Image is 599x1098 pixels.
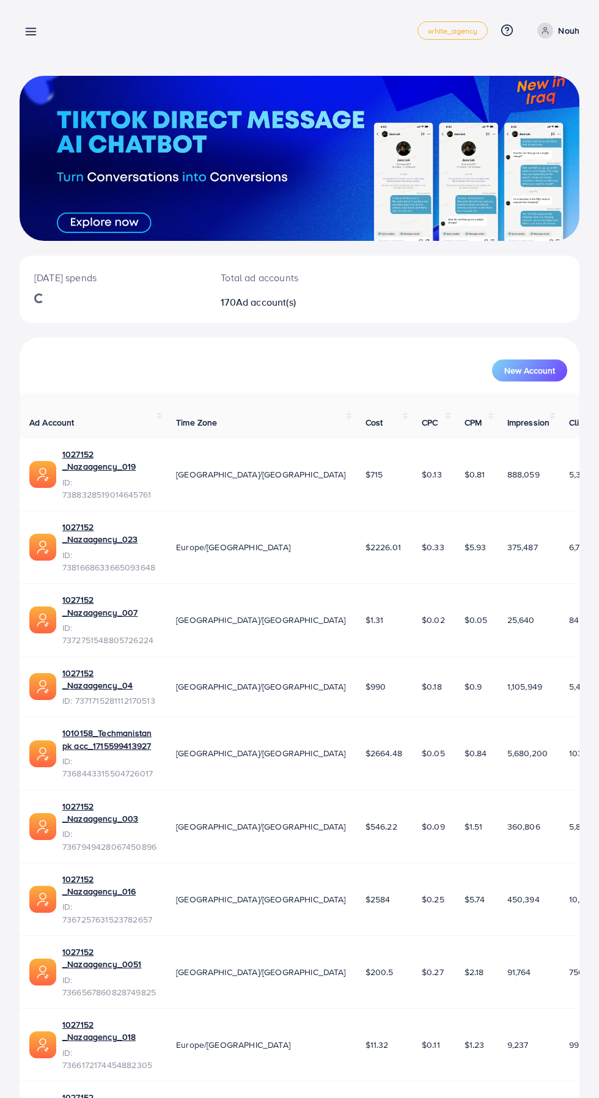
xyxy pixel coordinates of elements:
span: $0.84 [465,747,487,759]
span: CPC [422,416,438,429]
span: $0.09 [422,820,445,833]
span: 5,313 [569,468,589,481]
span: [GEOGRAPHIC_DATA]/[GEOGRAPHIC_DATA] [176,820,346,833]
img: ic-ads-acc.e4c84228.svg [29,606,56,633]
span: $0.33 [422,541,444,553]
span: $2.18 [465,966,484,978]
span: [GEOGRAPHIC_DATA]/[GEOGRAPHIC_DATA] [176,893,346,905]
span: [GEOGRAPHIC_DATA]/[GEOGRAPHIC_DATA] [176,680,346,693]
span: white_agency [428,27,477,35]
span: 91,764 [507,966,531,978]
a: 1027152 _Nazaagency_018 [62,1019,156,1044]
img: ic-ads-acc.e4c84228.svg [29,461,56,488]
span: 5,680,200 [507,747,548,759]
span: Time Zone [176,416,217,429]
a: 1027152 _Nazaagency_007 [62,594,156,619]
a: 1010158_Techmanistan pk acc_1715599413927 [62,727,156,752]
a: 1027152 _Nazaagency_04 [62,667,156,692]
span: $11.32 [366,1039,389,1051]
span: ID: 7366567860828749825 [62,974,156,999]
span: $0.13 [422,468,442,481]
span: $2664.48 [366,747,402,759]
span: ID: 7366172174454882305 [62,1047,156,1072]
img: ic-ads-acc.e4c84228.svg [29,886,56,913]
a: 1027152 _Nazaagency_016 [62,873,156,898]
span: Clicks [569,416,592,429]
a: Nouh [532,23,579,39]
a: white_agency [417,21,488,40]
span: 375,487 [507,541,538,553]
span: $2226.01 [366,541,401,553]
span: 1,105,949 [507,680,542,693]
span: 888,059 [507,468,540,481]
span: $5.93 [465,541,487,553]
span: ID: 7372751548805726224 [62,622,156,647]
span: $1.23 [465,1039,485,1051]
img: ic-ads-acc.e4c84228.svg [29,534,56,561]
span: $5.74 [465,893,485,905]
span: $546.22 [366,820,397,833]
span: $0.05 [422,747,445,759]
span: ID: 7367949428067450896 [62,828,156,853]
span: Impression [507,416,550,429]
span: ID: 7368443315504726017 [62,755,156,780]
img: ic-ads-acc.e4c84228.svg [29,740,56,767]
span: $1.31 [366,614,384,626]
span: 360,806 [507,820,540,833]
span: ID: 7381668633665093648 [62,549,156,574]
span: New Account [504,366,555,375]
span: ID: 7367257631523782657 [62,901,156,926]
p: Total ad accounts [221,270,331,285]
h2: 170 [221,297,331,308]
span: 99 [569,1039,579,1051]
a: 1027152 _Nazaagency_003 [62,800,156,825]
span: 103,915 [569,747,598,759]
span: [GEOGRAPHIC_DATA]/[GEOGRAPHIC_DATA] [176,614,346,626]
span: $0.25 [422,893,444,905]
span: $0.05 [465,614,488,626]
span: [GEOGRAPHIC_DATA]/[GEOGRAPHIC_DATA] [176,747,346,759]
span: $715 [366,468,383,481]
span: 84 [569,614,579,626]
span: $0.02 [422,614,445,626]
img: ic-ads-acc.e4c84228.svg [29,959,56,986]
a: 1027152 _Nazaagency_0051 [62,946,156,971]
span: $0.81 [465,468,485,481]
span: $0.18 [422,680,442,693]
span: ID: 7388328519014645761 [62,476,156,501]
span: $1.51 [465,820,483,833]
img: ic-ads-acc.e4c84228.svg [29,1031,56,1058]
p: Nouh [558,23,579,38]
span: Europe/[GEOGRAPHIC_DATA] [176,541,290,553]
span: $990 [366,680,386,693]
span: 5,490 [569,680,592,693]
span: 450,394 [507,893,540,905]
a: 1027152 _Nazaagency_023 [62,521,156,546]
span: $0.9 [465,680,482,693]
span: 6,718 [569,541,588,553]
span: Cost [366,416,383,429]
button: New Account [492,359,567,381]
span: ID: 7371715281112170513 [62,695,156,707]
span: 25,640 [507,614,535,626]
span: $0.27 [422,966,444,978]
span: 9,237 [507,1039,529,1051]
span: $0.11 [422,1039,440,1051]
span: Europe/[GEOGRAPHIC_DATA] [176,1039,290,1051]
span: $2584 [366,893,391,905]
span: Ad Account [29,416,75,429]
a: 1027152 _Nazaagency_019 [62,448,156,473]
span: [GEOGRAPHIC_DATA]/[GEOGRAPHIC_DATA] [176,468,346,481]
span: CPM [465,416,482,429]
span: 10,416 [569,893,593,905]
p: [DATE] spends [34,270,191,285]
span: 750 [569,966,584,978]
span: 5,827 [569,820,590,833]
span: Ad account(s) [236,295,296,309]
span: [GEOGRAPHIC_DATA]/[GEOGRAPHIC_DATA] [176,966,346,978]
span: $200.5 [366,966,394,978]
img: ic-ads-acc.e4c84228.svg [29,673,56,700]
img: ic-ads-acc.e4c84228.svg [29,813,56,840]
